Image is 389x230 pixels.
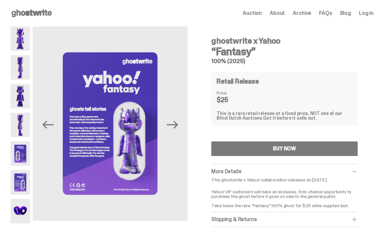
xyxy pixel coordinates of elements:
h3: “Fantasy” [211,46,358,57]
a: Archive [293,11,311,16]
a: Blog [340,11,351,16]
button: Next [165,118,180,132]
a: FAQs [319,11,332,16]
p: This ghostwrite x Yahoo! collaboration releases on [DATE]. [211,177,358,182]
div: BUY NOW [273,146,296,151]
img: Yahoo-HG---6.png [33,26,188,221]
img: Yahoo-HG---5.png [11,141,30,166]
img: Yahoo-HG---6.png [11,170,30,195]
h5: 100% (2025) [211,58,358,64]
div: This is a rare retail release at a fixed price, NOT one of our Blind Dutch Auctions. [217,111,352,120]
a: Log in [359,11,374,16]
img: Yahoo-HG---3.png [11,84,30,108]
dd: $25 [217,96,250,103]
img: Yahoo-HG---7.png [11,199,30,223]
p: Yahoo! VIP customers will have an exclusive, first-chance opportunity to purchase this ghost befo... [211,185,358,208]
h4: ghostwrite x Yahoo [211,37,358,45]
dt: Price [217,91,250,95]
a: About [270,11,285,16]
h4: Retail Release [217,78,258,85]
img: Yahoo-HG---2.png [11,55,30,80]
img: Yahoo-HG---4.png [11,113,30,137]
button: Previous [41,118,55,132]
a: Auction [243,11,262,16]
div: Shipping & Returns [211,216,358,223]
span: More Details [211,168,241,175]
span: Get it before it sells out. [263,115,316,121]
button: BUY NOW [211,141,358,156]
img: Yahoo-HG---1.png [11,26,30,51]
